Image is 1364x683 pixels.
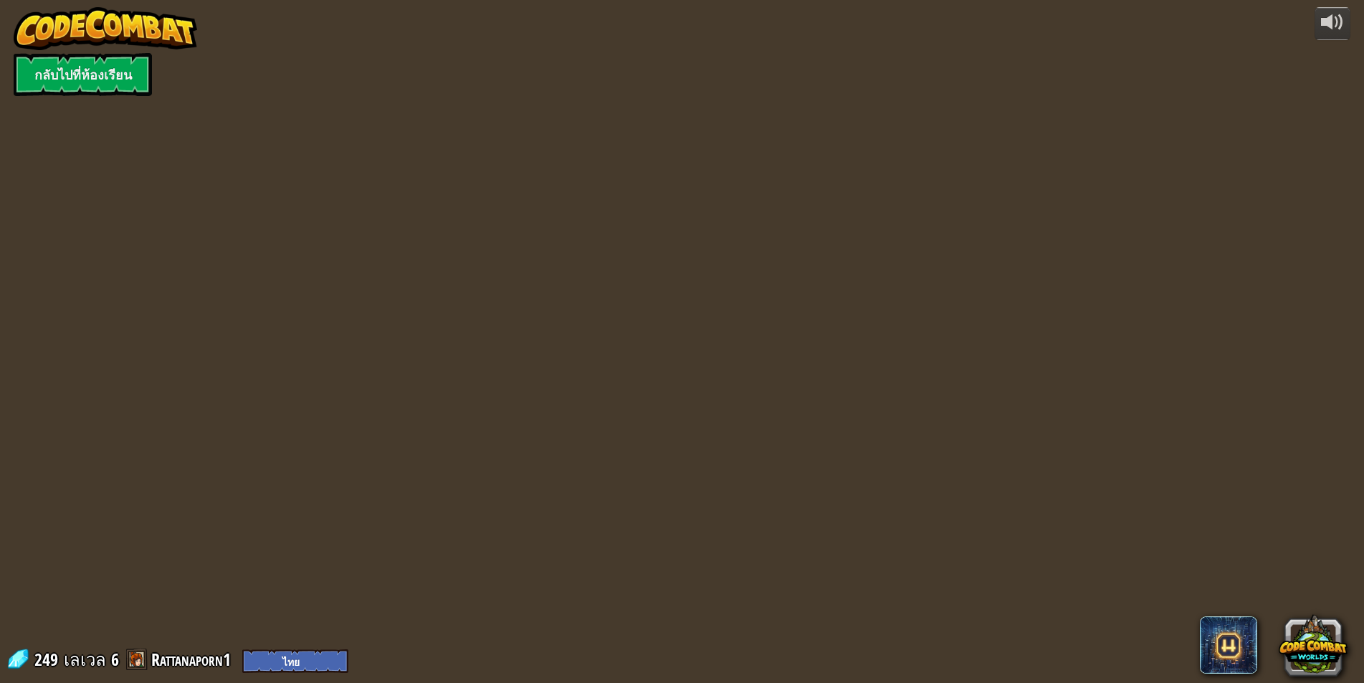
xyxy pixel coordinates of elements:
a: กลับไปที่ห้องเรียน [14,53,152,96]
span: 6 [111,648,119,671]
img: CodeCombat - Learn how to code by playing a game [14,7,197,50]
span: เลเวล [64,648,106,672]
span: CodeCombat AI HackStack [1200,616,1257,674]
span: 249 [34,648,62,671]
a: Rattanaporn1 [151,648,235,671]
button: CodeCombat Worlds on Roblox [1279,611,1348,679]
button: ปรับระดับเสียง [1315,7,1350,41]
